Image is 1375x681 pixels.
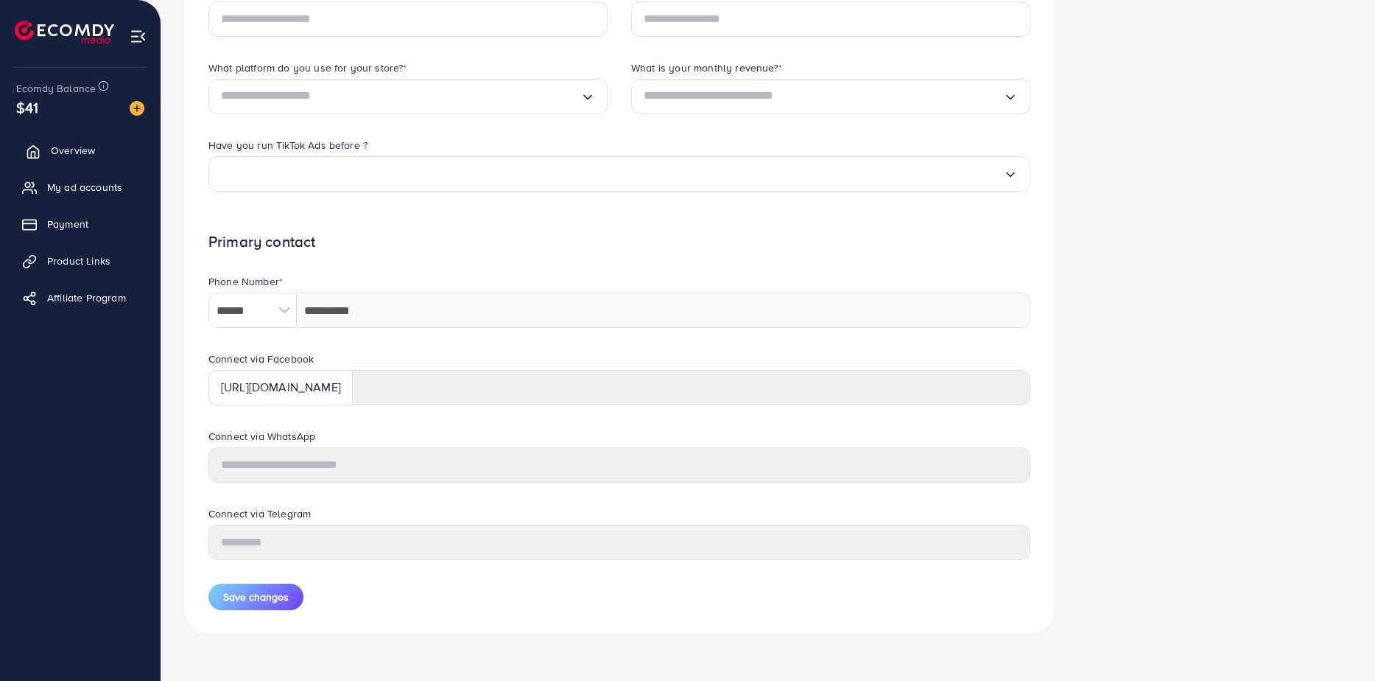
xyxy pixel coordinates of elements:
label: Connect via WhatsApp [208,429,315,444]
input: Search for option [221,162,1003,186]
span: Save changes [223,590,289,604]
div: Search for option [208,79,608,114]
span: Product Links [47,254,110,268]
img: logo [15,21,114,43]
a: My ad accounts [11,172,150,202]
label: What platform do you use for your store? [208,60,407,75]
img: menu [130,28,147,45]
span: Ecomdy Balance [16,81,96,96]
span: Overview [51,143,95,158]
span: $41 [15,94,40,120]
span: Affiliate Program [47,290,126,305]
a: Product Links [11,246,150,276]
button: Save changes [208,584,303,610]
label: Phone Number [208,274,283,289]
input: Search for option [221,85,580,108]
span: Payment [47,217,88,231]
div: Search for option [208,156,1030,192]
a: Overview [11,136,150,165]
label: Connect via Telegram [208,506,311,521]
iframe: Chat [1053,139,1364,670]
span: My ad accounts [47,180,122,195]
input: Search for option [644,85,1003,108]
label: Have you run TikTok Ads before ? [208,138,368,153]
label: What is your monthly revenue? [631,60,782,75]
div: [URL][DOMAIN_NAME] [208,370,353,405]
h1: Primary contact [208,233,1030,251]
img: image [130,101,144,116]
label: Connect via Facebook [208,352,314,366]
div: Search for option [631,79,1030,114]
a: Payment [11,209,150,239]
a: Affiliate Program [11,283,150,312]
